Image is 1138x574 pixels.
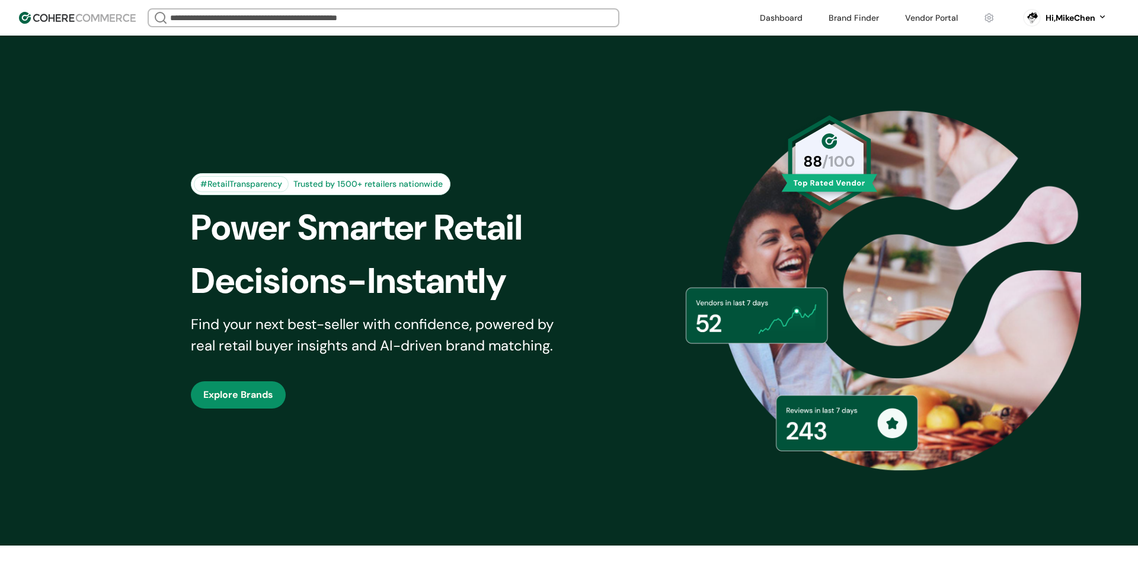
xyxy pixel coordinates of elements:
[19,12,136,24] img: Cohere Logo
[191,314,569,356] div: Find your next best-seller with confidence, powered by real retail buyer insights and AI-driven b...
[191,254,589,308] div: Decisions-Instantly
[1046,12,1107,24] button: Hi,MikeChen
[191,201,589,254] div: Power Smarter Retail
[289,178,447,190] div: Trusted by 1500+ retailers nationwide
[1023,9,1041,27] svg: 0 percent
[194,176,289,192] div: #RetailTransparency
[191,381,286,409] button: Explore Brands
[1046,12,1095,24] div: Hi, MikeChen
